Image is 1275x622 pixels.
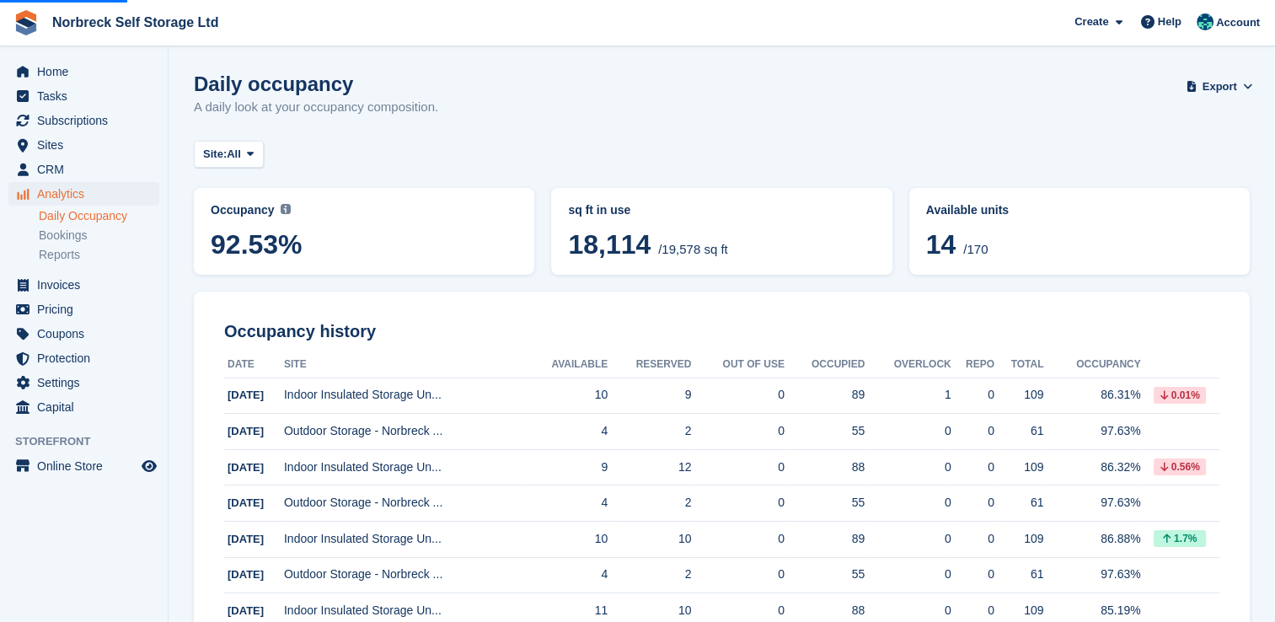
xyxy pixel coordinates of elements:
span: [DATE] [228,389,264,401]
div: 0 [865,458,951,476]
td: 0 [691,485,784,522]
span: Create [1074,13,1108,30]
td: 86.32% [1043,449,1140,485]
div: 0 [951,458,994,476]
a: menu [8,109,159,132]
td: 86.31% [1043,378,1140,414]
td: 109 [994,522,1044,558]
a: menu [8,158,159,181]
span: Help [1158,13,1181,30]
a: menu [8,133,159,157]
div: 0 [951,386,994,404]
td: Indoor Insulated Storage Un... [284,522,523,558]
td: Outdoor Storage - Norbreck ... [284,414,523,450]
td: 97.63% [1043,414,1140,450]
td: 86.88% [1043,522,1140,558]
td: 10 [523,522,608,558]
a: menu [8,84,159,108]
td: 0 [691,557,784,593]
img: icon-info-grey-7440780725fd019a000dd9b08b2336e03edf1995a4989e88bcd33f0948082b44.svg [281,204,291,214]
span: Protection [37,346,138,370]
th: Repo [951,351,994,378]
div: 88 [785,602,865,619]
div: 0 [951,422,994,440]
td: 4 [523,485,608,522]
a: menu [8,395,159,419]
div: 89 [785,530,865,548]
td: 61 [994,414,1044,450]
div: 0 [951,602,994,619]
abbr: Current breakdown of %{unit} occupied [568,201,875,219]
span: Available units [926,203,1009,217]
div: 0.56% [1154,458,1206,475]
h2: Occupancy history [224,322,1219,341]
div: 1 [865,386,951,404]
div: 0 [865,530,951,548]
a: menu [8,346,159,370]
div: 55 [785,494,865,512]
span: 18,114 [568,229,651,260]
span: All [227,146,241,163]
a: menu [8,298,159,321]
td: 97.63% [1043,557,1140,593]
span: /19,578 sq ft [658,242,728,256]
p: A daily look at your occupancy composition. [194,98,438,117]
div: 0 [951,566,994,583]
span: Pricing [37,298,138,321]
th: Overlock [865,351,951,378]
td: 12 [608,449,691,485]
th: Occupied [785,351,865,378]
td: 2 [608,557,691,593]
span: 14 [926,229,956,260]
td: 2 [608,414,691,450]
span: Analytics [37,182,138,206]
a: Reports [39,247,159,263]
span: Settings [37,371,138,394]
th: Total [994,351,1044,378]
td: 109 [994,378,1044,414]
span: [DATE] [228,425,264,437]
td: 2 [608,485,691,522]
a: Norbreck Self Storage Ltd [46,8,225,36]
td: 10 [608,522,691,558]
a: menu [8,273,159,297]
span: Invoices [37,273,138,297]
td: 9 [523,449,608,485]
td: 0 [691,522,784,558]
th: Out of Use [691,351,784,378]
td: 0 [691,414,784,450]
button: Export [1189,72,1250,100]
th: Occupancy [1043,351,1140,378]
div: 55 [785,566,865,583]
abbr: Current percentage of sq ft occupied [211,201,517,219]
th: Available [523,351,608,378]
td: 9 [608,378,691,414]
td: 61 [994,485,1044,522]
span: Online Store [37,454,138,478]
td: 4 [523,414,608,450]
div: 0 [951,494,994,512]
a: Bookings [39,228,159,244]
span: Tasks [37,84,138,108]
img: stora-icon-8386f47178a22dfd0bd8f6a31ec36ba5ce8667c1dd55bd0f319d3a0aa187defe.svg [13,10,39,35]
td: Indoor Insulated Storage Un... [284,449,523,485]
a: Preview store [139,456,159,476]
span: [DATE] [228,568,264,581]
div: 0 [865,422,951,440]
a: menu [8,60,159,83]
div: 88 [785,458,865,476]
span: Capital [37,395,138,419]
td: Outdoor Storage - Norbreck ... [284,557,523,593]
span: CRM [37,158,138,181]
td: 0 [691,378,784,414]
span: [DATE] [228,533,264,545]
a: Daily Occupancy [39,208,159,224]
h1: Daily occupancy [194,72,438,95]
span: Coupons [37,322,138,346]
td: 97.63% [1043,485,1140,522]
a: menu [8,454,159,478]
td: 10 [523,378,608,414]
div: 0 [865,602,951,619]
span: Home [37,60,138,83]
div: 0.01% [1154,387,1206,404]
